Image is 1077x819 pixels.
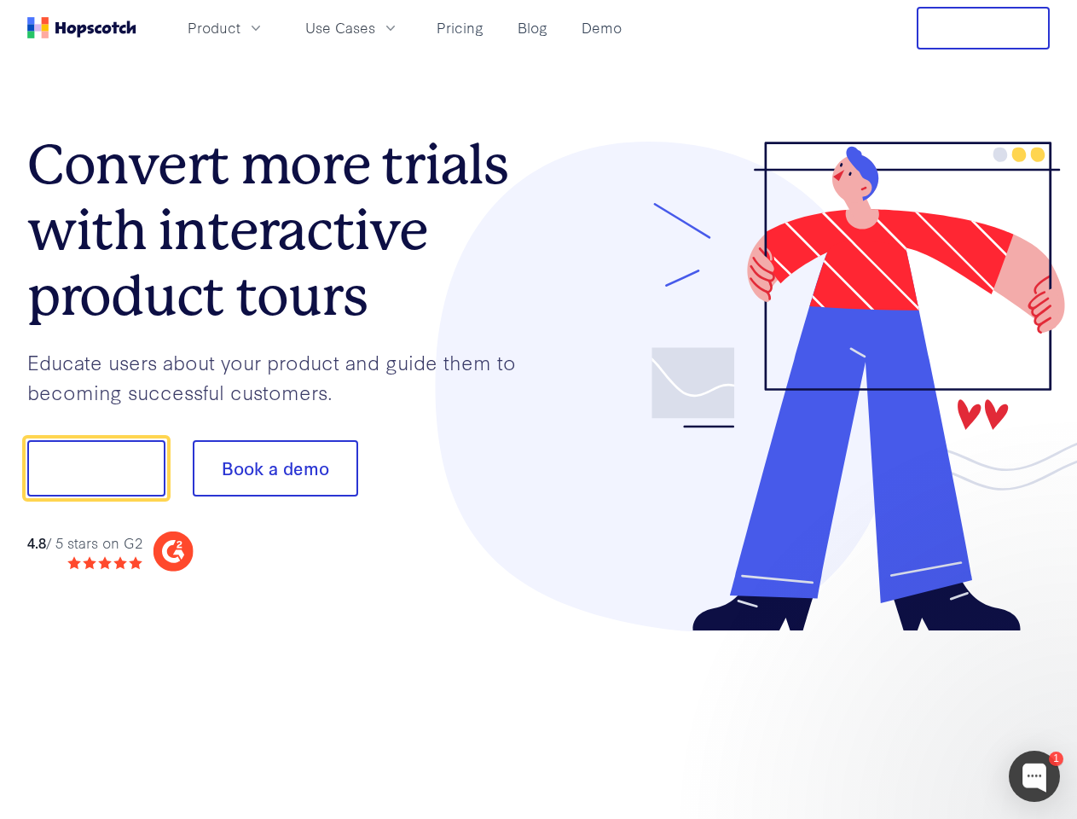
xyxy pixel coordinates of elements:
button: Free Trial [917,7,1050,49]
button: Use Cases [295,14,409,42]
strong: 4.8 [27,532,46,552]
a: Blog [511,14,554,42]
a: Pricing [430,14,490,42]
a: Demo [575,14,628,42]
span: Product [188,17,240,38]
button: Book a demo [193,440,358,497]
button: Product [177,14,275,42]
span: Use Cases [305,17,375,38]
div: / 5 stars on G2 [27,532,142,554]
a: Home [27,17,136,38]
p: Educate users about your product and guide them to becoming successful customers. [27,347,539,406]
button: Show me! [27,440,165,497]
div: 1 [1049,752,1063,766]
h1: Convert more trials with interactive product tours [27,132,539,328]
